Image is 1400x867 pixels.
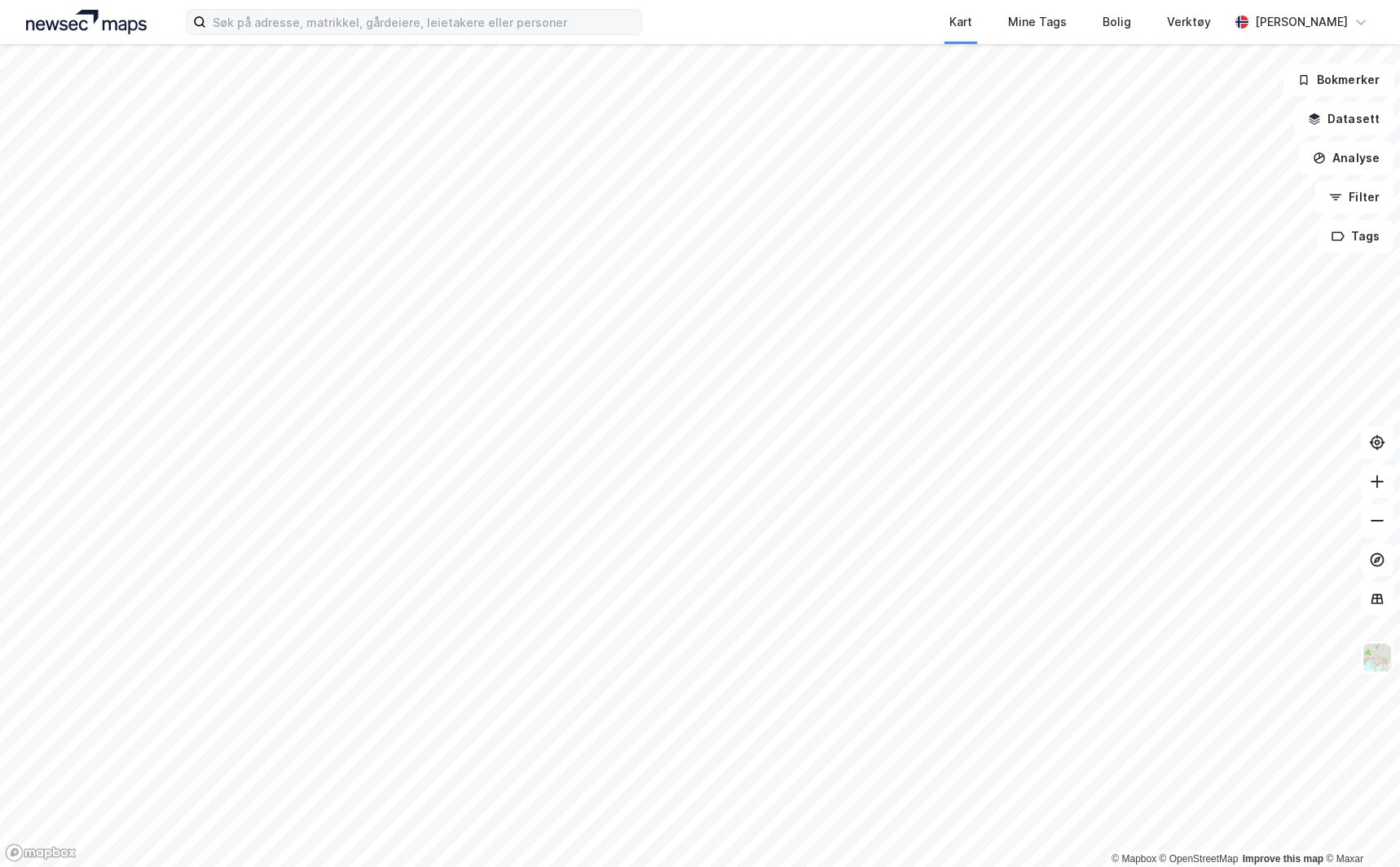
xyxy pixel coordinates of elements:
[1283,64,1393,96] button: Bokmerker
[1255,12,1348,32] div: [PERSON_NAME]
[949,12,972,32] div: Kart
[1315,181,1393,213] button: Filter
[1319,789,1400,867] div: Kontrollprogram for chat
[1319,789,1400,867] iframe: Chat Widget
[1243,853,1323,865] a: Improve this map
[26,10,147,34] img: logo.a4113a55bc3d86da70a041830d287a7e.svg
[1112,853,1156,865] a: Mapbox
[1294,103,1393,135] button: Datasett
[1008,12,1067,32] div: Mine Tags
[1103,12,1131,32] div: Bolig
[1318,220,1393,253] button: Tags
[206,10,641,34] input: Søk på adresse, matrikkel, gårdeiere, leietakere eller personer
[1167,12,1211,32] div: Verktøy
[1362,642,1393,673] img: Z
[5,843,77,862] a: Mapbox homepage
[1160,853,1239,865] a: OpenStreetMap
[1299,142,1393,174] button: Analyse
